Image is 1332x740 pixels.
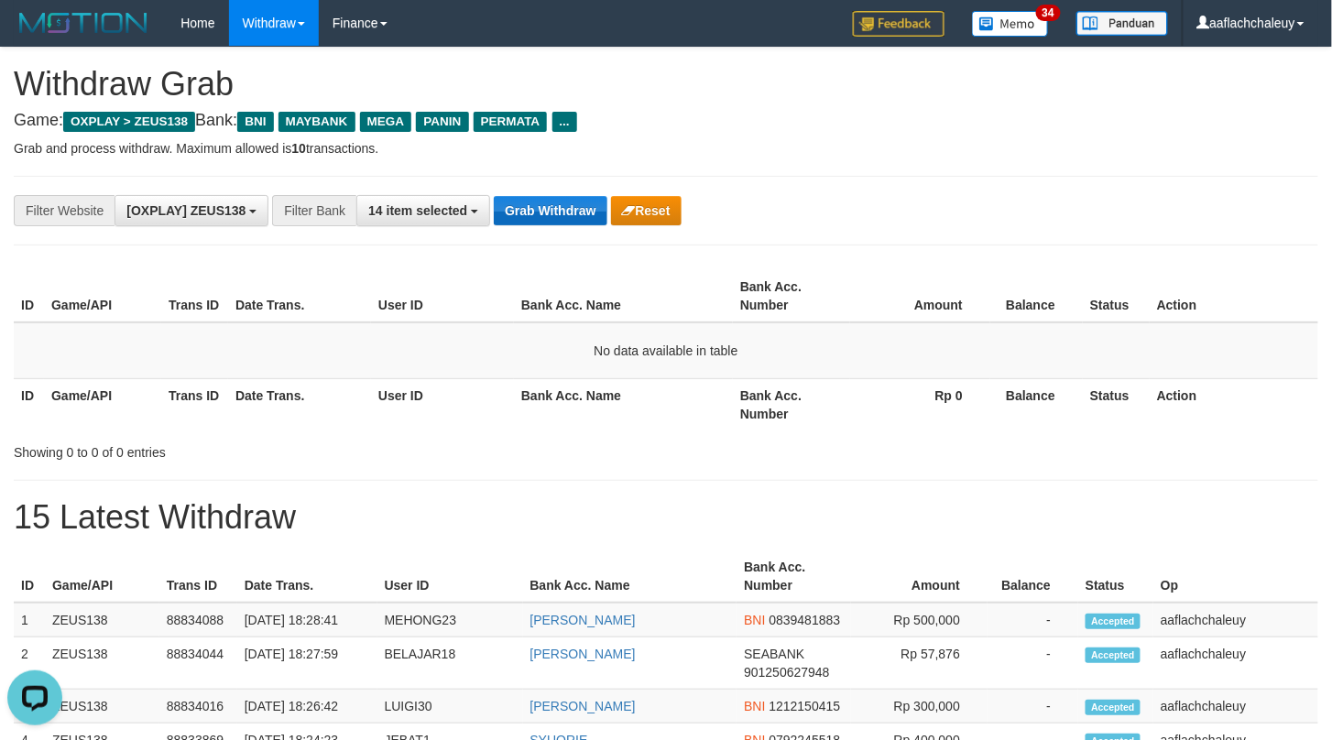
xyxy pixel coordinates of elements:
[1083,270,1150,322] th: Status
[272,195,356,226] div: Filter Bank
[45,603,159,637] td: ZEUS138
[159,637,237,690] td: 88834044
[14,637,45,690] td: 2
[770,699,841,713] span: Copy 1212150415 to clipboard
[356,195,490,226] button: 14 item selected
[988,603,1078,637] td: -
[14,603,45,637] td: 1
[1150,270,1318,322] th: Action
[14,139,1318,158] p: Grab and process withdraw. Maximum allowed is transactions.
[45,550,159,603] th: Game/API
[14,499,1318,536] h1: 15 Latest Withdraw
[851,550,988,603] th: Amount
[770,613,841,627] span: Copy 0839481883 to clipboard
[988,550,1078,603] th: Balance
[744,665,829,680] span: Copy 901250627948 to clipboard
[552,112,577,132] span: ...
[371,270,514,322] th: User ID
[1083,378,1150,430] th: Status
[416,112,468,132] span: PANIN
[744,647,804,661] span: SEABANK
[1086,614,1141,629] span: Accepted
[44,270,161,322] th: Game/API
[228,270,371,322] th: Date Trans.
[1153,690,1318,724] td: aaflachchaleuy
[368,203,467,218] span: 14 item selected
[853,11,944,37] img: Feedback.jpg
[514,378,733,430] th: Bank Acc. Name
[278,112,355,132] span: MAYBANK
[371,378,514,430] th: User ID
[360,112,412,132] span: MEGA
[377,550,523,603] th: User ID
[514,270,733,322] th: Bank Acc. Name
[14,195,115,226] div: Filter Website
[990,270,1083,322] th: Balance
[14,378,44,430] th: ID
[851,603,988,637] td: Rp 500,000
[988,637,1078,690] td: -
[474,112,548,132] span: PERMATA
[159,550,237,603] th: Trans ID
[744,699,765,713] span: BNI
[237,637,377,690] td: [DATE] 18:27:59
[159,603,237,637] td: 88834088
[237,112,273,132] span: BNI
[45,690,159,724] td: ZEUS138
[744,613,765,627] span: BNI
[14,550,45,603] th: ID
[14,436,541,462] div: Showing 0 to 0 of 0 entries
[1086,700,1141,715] span: Accepted
[237,690,377,724] td: [DATE] 18:26:42
[851,637,988,690] td: Rp 57,876
[530,699,636,713] a: [PERSON_NAME]
[990,378,1083,430] th: Balance
[45,637,159,690] td: ZEUS138
[161,378,228,430] th: Trans ID
[377,603,523,637] td: MEHONG23
[1150,378,1318,430] th: Action
[850,270,990,322] th: Amount
[1086,647,1141,663] span: Accepted
[7,7,62,62] button: Open LiveChat chat widget
[530,647,636,661] a: [PERSON_NAME]
[494,196,606,225] button: Grab Withdraw
[237,603,377,637] td: [DATE] 18:28:41
[1153,603,1318,637] td: aaflachchaleuy
[851,690,988,724] td: Rp 300,000
[14,9,153,37] img: MOTION_logo.png
[1153,550,1318,603] th: Op
[237,550,377,603] th: Date Trans.
[159,690,237,724] td: 88834016
[972,11,1049,37] img: Button%20Memo.svg
[14,270,44,322] th: ID
[126,203,246,218] span: [OXPLAY] ZEUS138
[1036,5,1061,21] span: 34
[737,550,851,603] th: Bank Acc. Number
[14,66,1318,103] h1: Withdraw Grab
[1153,637,1318,690] td: aaflachchaleuy
[377,690,523,724] td: LUIGI30
[14,112,1318,130] h4: Game: Bank:
[228,378,371,430] th: Date Trans.
[44,378,161,430] th: Game/API
[850,378,990,430] th: Rp 0
[63,112,195,132] span: OXPLAY > ZEUS138
[291,141,306,156] strong: 10
[733,270,850,322] th: Bank Acc. Number
[1076,11,1168,36] img: panduan.png
[611,196,682,225] button: Reset
[988,690,1078,724] td: -
[1078,550,1153,603] th: Status
[523,550,737,603] th: Bank Acc. Name
[14,322,1318,379] td: No data available in table
[115,195,268,226] button: [OXPLAY] ZEUS138
[161,270,228,322] th: Trans ID
[377,637,523,690] td: BELAJAR18
[530,613,636,627] a: [PERSON_NAME]
[733,378,850,430] th: Bank Acc. Number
